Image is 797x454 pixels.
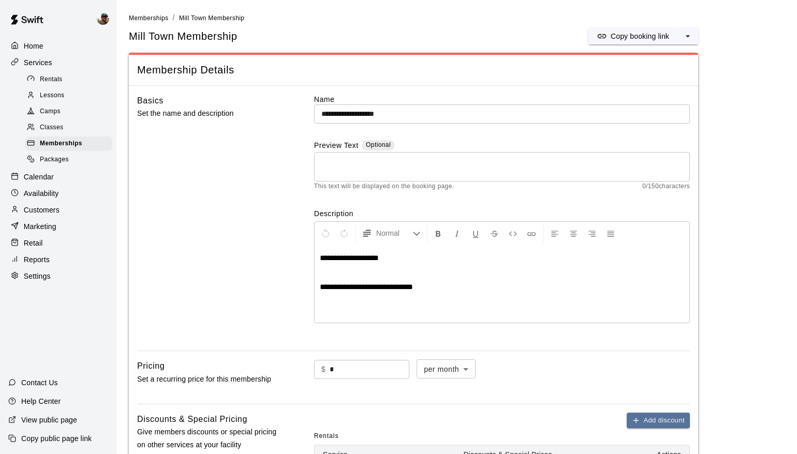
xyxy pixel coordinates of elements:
[8,252,108,267] a: Reports
[24,57,52,68] p: Services
[602,224,619,243] button: Justify Align
[335,224,353,243] button: Redo
[137,426,281,451] p: Give members discounts or special pricing on other services at your facility
[627,413,690,429] button: Add discount
[8,38,108,54] a: Home
[21,377,58,388] p: Contact Us
[137,107,281,120] p: Set the name and description
[172,12,174,23] li: /
[25,153,112,167] div: Packages
[24,172,54,182] p: Calendar
[24,238,43,248] p: Retail
[8,202,108,218] a: Customers
[317,224,334,243] button: Undo
[40,90,65,101] span: Lessons
[21,415,77,425] p: View public page
[25,152,116,168] a: Packages
[25,137,112,151] div: Memberships
[8,186,108,201] a: Availability
[137,359,165,373] h6: Pricing
[642,181,690,192] span: 0 / 150 characters
[358,224,425,243] button: Formatting Options
[137,94,164,108] h6: Basics
[24,41,43,51] p: Home
[376,228,412,238] span: Normal
[314,181,454,192] span: This text will be displayed on the booking page.
[8,55,108,70] a: Services
[588,28,677,44] button: Copy booking link
[40,74,63,85] span: Rentals
[314,94,690,104] label: Name
[430,224,447,243] button: Format Bold
[129,29,237,43] span: Mill Town Membership
[25,87,116,103] a: Lessons
[448,224,466,243] button: Format Italics
[25,136,116,152] a: Memberships
[504,224,522,243] button: Insert Code
[588,28,698,44] div: split button
[21,396,61,406] p: Help Center
[677,28,698,44] button: select merge strategy
[137,63,690,77] span: Membership Details
[129,12,785,24] nav: breadcrumb
[21,433,92,444] p: Copy public page link
[25,104,116,120] a: Camps
[523,224,540,243] button: Insert Link
[8,169,108,185] a: Calendar
[314,140,359,152] label: Preview Text
[25,71,116,87] a: Rentals
[25,120,116,136] a: Classes
[321,364,326,375] p: $
[24,221,56,232] p: Marketing
[8,235,108,251] a: Retail
[24,271,51,281] p: Settings
[40,155,69,165] span: Packages
[467,224,484,243] button: Format Underline
[40,107,61,117] span: Camps
[25,104,112,119] div: Camps
[40,123,63,133] span: Classes
[179,14,244,22] span: Mill Town Membership
[137,373,281,386] p: Set a recurring price for this membership
[366,141,391,148] span: Optional
[417,359,476,379] div: per month
[40,139,82,149] span: Memberships
[565,224,582,243] button: Center Align
[25,72,112,87] div: Rentals
[137,413,247,426] h6: Discounts & Special Pricing
[8,219,108,234] a: Marketing
[314,208,690,219] label: Description
[129,14,168,22] span: Memberships
[314,428,339,445] span: Rentals
[97,12,109,25] img: Ben Boykin
[611,31,669,41] p: Copy booking link
[546,224,564,243] button: Left Align
[24,254,50,265] p: Reports
[24,205,60,215] p: Customers
[24,188,59,199] p: Availability
[25,88,112,103] div: Lessons
[95,8,116,29] div: Ben Boykin
[485,224,503,243] button: Format Strikethrough
[583,224,601,243] button: Right Align
[8,268,108,284] a: Settings
[25,120,112,135] div: Classes
[129,13,168,22] a: Memberships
